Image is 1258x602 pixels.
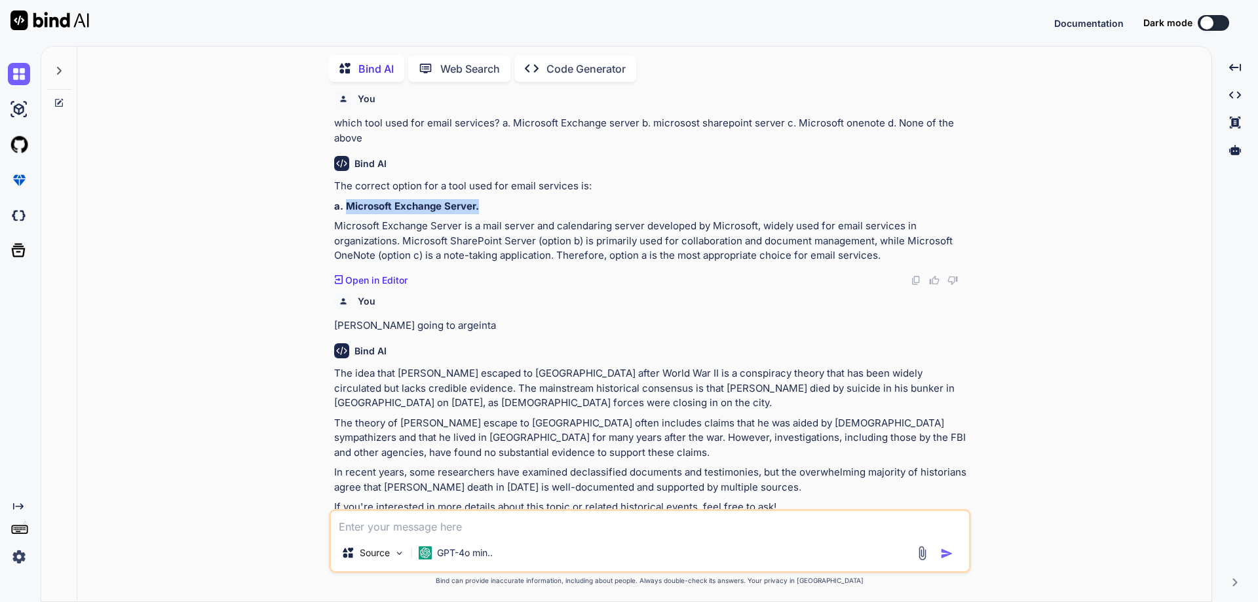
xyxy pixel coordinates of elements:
[1054,16,1124,30] button: Documentation
[345,274,408,287] p: Open in Editor
[8,546,30,568] img: settings
[437,546,493,559] p: GPT-4o min..
[929,275,940,286] img: like
[940,547,953,560] img: icon
[911,275,921,286] img: copy
[354,345,387,358] h6: Bind AI
[334,465,968,495] p: In recent years, some researchers have examined declassified documents and testimonies, but the o...
[8,169,30,191] img: premium
[334,318,968,333] p: [PERSON_NAME] going to argeinta
[1143,16,1192,29] span: Dark mode
[358,61,394,77] p: Bind AI
[360,546,390,559] p: Source
[334,416,968,461] p: The theory of [PERSON_NAME] escape to [GEOGRAPHIC_DATA] often includes claims that he was aided b...
[915,546,930,561] img: attachment
[947,275,958,286] img: dislike
[334,500,968,515] p: If you're interested in more details about this topic or related historical events, feel free to ...
[354,157,387,170] h6: Bind AI
[334,179,968,194] p: The correct option for a tool used for email services is:
[8,204,30,227] img: darkCloudIdeIcon
[358,295,375,308] h6: You
[334,116,968,145] p: which tool used for email services? a. Microsoft Exchange server b. microsost sharepoint server c...
[8,63,30,85] img: chat
[334,219,968,263] p: Microsoft Exchange Server is a mail server and calendaring server developed by Microsoft, widely ...
[546,61,626,77] p: Code Generator
[329,576,971,586] p: Bind can provide inaccurate information, including about people. Always double-check its answers....
[8,98,30,121] img: ai-studio
[440,61,500,77] p: Web Search
[334,200,479,212] strong: a. Microsoft Exchange Server.
[394,548,405,559] img: Pick Models
[8,134,30,156] img: githubLight
[358,92,375,105] h6: You
[10,10,89,30] img: Bind AI
[334,366,968,411] p: The idea that [PERSON_NAME] escaped to [GEOGRAPHIC_DATA] after World War II is a conspiracy theor...
[1054,18,1124,29] span: Documentation
[419,546,432,559] img: GPT-4o mini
